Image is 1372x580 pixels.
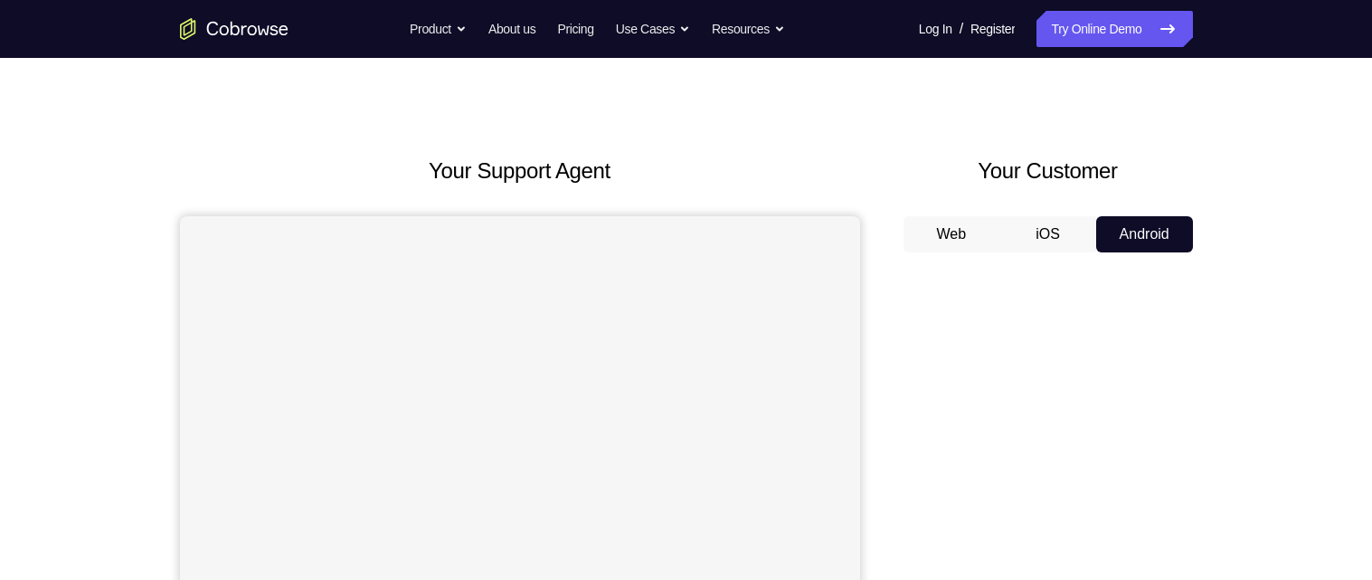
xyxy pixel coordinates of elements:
[904,155,1193,187] h2: Your Customer
[616,11,690,47] button: Use Cases
[1096,216,1193,252] button: Android
[712,11,785,47] button: Resources
[1036,11,1192,47] a: Try Online Demo
[410,11,467,47] button: Product
[904,216,1000,252] button: Web
[557,11,593,47] a: Pricing
[488,11,535,47] a: About us
[180,155,860,187] h2: Your Support Agent
[999,216,1096,252] button: iOS
[919,11,952,47] a: Log In
[960,18,963,40] span: /
[180,18,289,40] a: Go to the home page
[970,11,1015,47] a: Register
